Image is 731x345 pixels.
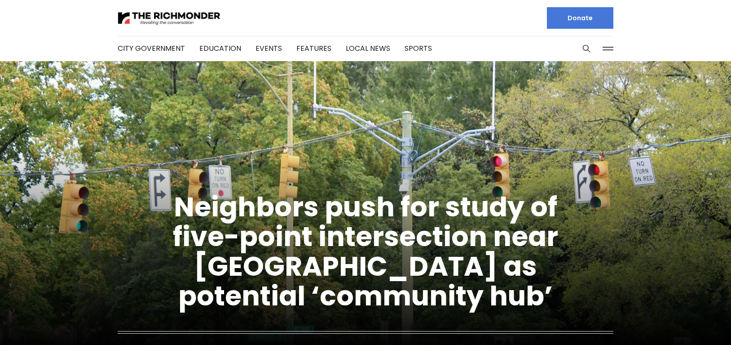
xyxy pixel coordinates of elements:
[547,7,613,29] a: Donate
[296,43,331,54] a: Features
[346,43,390,54] a: Local News
[255,43,282,54] a: Events
[118,10,221,26] img: The Richmonder
[199,43,241,54] a: Education
[580,42,593,55] button: Search this site
[173,188,558,315] a: Neighbors push for study of five-point intersection near [GEOGRAPHIC_DATA] as potential ‘communit...
[405,43,432,54] a: Sports
[118,43,185,54] a: City Government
